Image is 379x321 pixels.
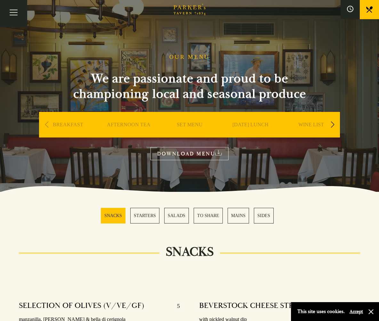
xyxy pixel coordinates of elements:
a: 5 / 6 [228,208,249,223]
a: BREAKFAST [53,121,83,147]
a: 1 / 6 [101,208,125,223]
div: Previous slide [42,118,51,132]
a: 3 / 6 [164,208,189,223]
p: 5 [171,301,180,311]
button: Close and accept [368,309,374,315]
h2: We are passionate and proud to be championing local and seasonal produce [61,71,318,102]
div: 1 / 9 [39,112,97,157]
h4: BEVERSTOCK CHEESE STRAWS (V) [199,301,323,311]
a: DOWNLOAD MENU [150,147,229,160]
h2: SNACKS [159,244,220,260]
h4: SELECTION OF OLIVES (V/VE/GF) [19,301,144,311]
div: Next slide [328,118,337,132]
button: Accept [350,309,363,315]
p: This site uses cookies. [297,307,345,316]
div: 2 / 9 [100,112,157,157]
div: 3 / 9 [161,112,218,157]
a: [DATE] LUNCH [232,121,269,147]
a: SET MENU [177,121,203,147]
a: 4 / 6 [194,208,223,223]
div: 5 / 9 [282,112,340,157]
a: 2 / 6 [130,208,159,223]
a: WINE LIST [298,121,324,147]
a: 6 / 6 [254,208,274,223]
p: 9.5 [346,301,360,311]
div: 4 / 9 [222,112,279,157]
h1: OUR MENU [169,54,210,61]
a: AFTERNOON TEA [107,121,150,147]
